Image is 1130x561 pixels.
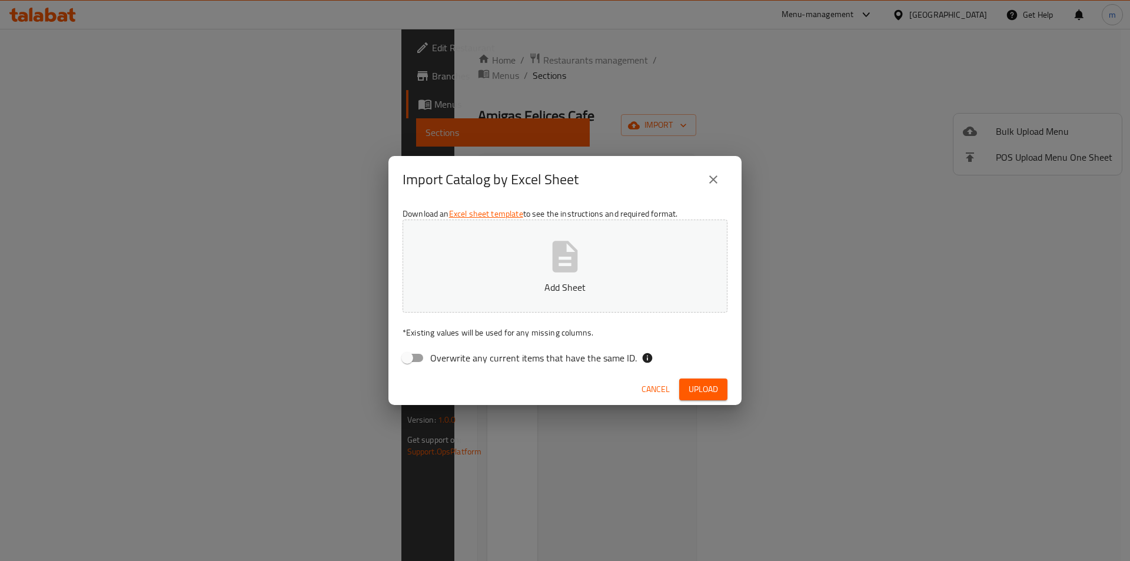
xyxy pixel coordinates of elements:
span: Upload [689,382,718,397]
svg: If the overwrite option isn't selected, then the items that match an existing ID will be ignored ... [642,352,653,364]
p: Existing values will be used for any missing columns. [403,327,727,338]
button: Cancel [637,379,674,400]
p: Add Sheet [421,280,709,294]
button: Upload [679,379,727,400]
a: Excel sheet template [449,206,523,221]
h2: Import Catalog by Excel Sheet [403,170,579,189]
button: close [699,165,727,194]
span: Overwrite any current items that have the same ID. [430,351,637,365]
button: Add Sheet [403,220,727,313]
span: Cancel [642,382,670,397]
div: Download an to see the instructions and required format. [388,203,742,374]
